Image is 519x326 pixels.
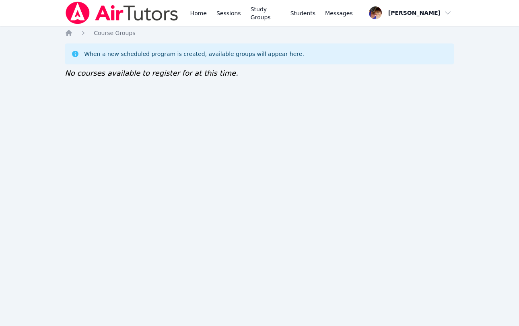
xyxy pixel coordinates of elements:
[94,29,135,37] a: Course Groups
[94,30,135,36] span: Course Groups
[325,9,353,17] span: Messages
[65,69,238,77] span: No courses available to register for at this time.
[65,2,179,24] img: Air Tutors
[65,29,454,37] nav: Breadcrumb
[84,50,304,58] div: When a new scheduled program is created, available groups will appear here.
